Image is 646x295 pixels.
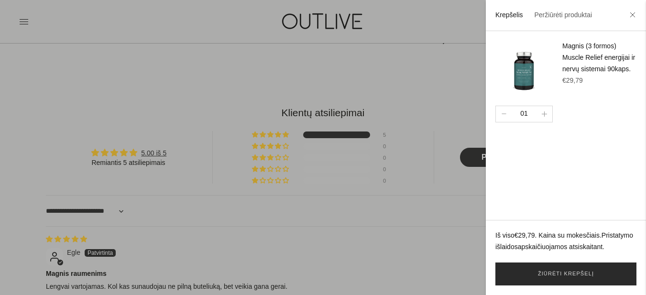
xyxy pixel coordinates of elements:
p: Iš viso . Kaina su mokesčiais. apskaičiuojamos atsiskaitant. [495,230,636,253]
img: MuscleReliefMagnesium_outlive_200x.png [495,41,553,98]
span: €29,79 [562,76,583,84]
span: €29,79 [515,231,535,239]
a: Peržiūrėti produktai [534,11,592,19]
a: Žiūrėti krepšelį [495,262,636,285]
a: Magnis (3 formos) Muscle Relief energijai ir nervų sistemai 90kaps. [562,42,635,73]
a: Krepšelis [495,11,523,19]
div: 01 [516,109,532,119]
a: Pristatymo išlaidos [495,231,633,251]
